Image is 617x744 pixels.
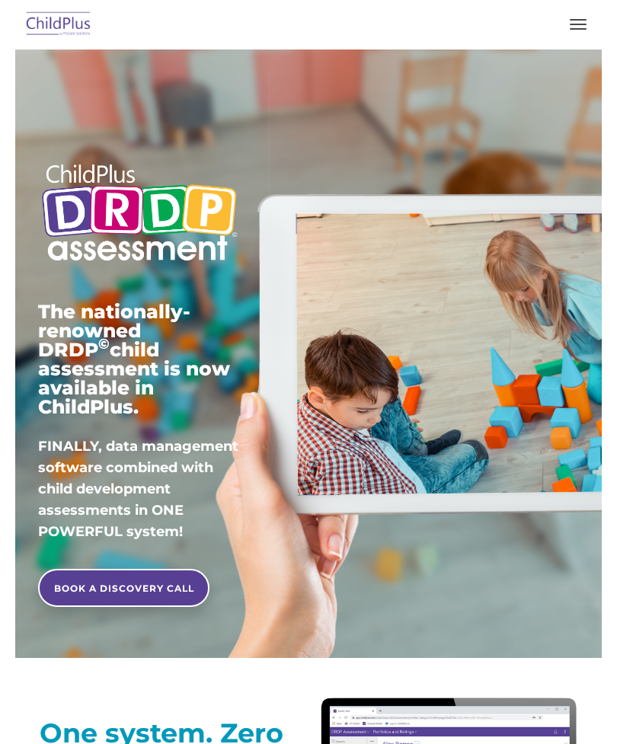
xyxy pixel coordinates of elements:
[38,438,238,540] span: FINALLY, data management software combined with child development assessments in ONE POWERFUL sys...
[38,569,209,607] a: BOOK A DISCOVERY CALL
[23,7,94,43] img: ChildPlus by Procare Solutions
[98,335,110,353] sup: ©
[38,300,230,418] span: The nationally-renowned DRDP child assessment is now available in ChildPlus.
[38,152,241,276] img: Copyright - DRDP Logo Light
